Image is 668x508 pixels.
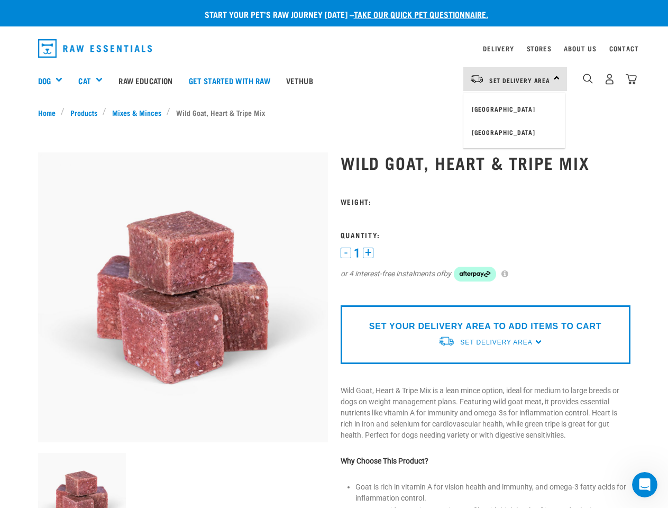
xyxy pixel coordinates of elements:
[354,12,488,16] a: take our quick pet questionnaire.
[632,472,657,497] iframe: Intercom live chat
[65,107,103,118] a: Products
[38,107,61,118] a: Home
[278,59,321,102] a: Vethub
[78,75,90,87] a: Cat
[527,47,552,50] a: Stores
[564,47,596,50] a: About Us
[355,482,630,504] li: Goat is rich in vitamin A for vision health and immunity, and omega-3 fatty acids for inflammatio...
[438,335,455,347] img: van-moving.png
[463,97,565,121] a: [GEOGRAPHIC_DATA]
[463,121,565,144] a: [GEOGRAPHIC_DATA]
[583,74,593,84] img: home-icon-1@2x.png
[341,153,630,172] h1: Wild Goat, Heart & Tripe Mix
[454,267,496,282] img: Afterpay
[181,59,278,102] a: Get started with Raw
[38,107,630,118] nav: breadcrumbs
[626,74,637,85] img: home-icon@2x.png
[489,78,551,82] span: Set Delivery Area
[341,248,351,258] button: -
[363,248,373,258] button: +
[341,231,630,239] h3: Quantity:
[354,248,360,259] span: 1
[604,74,615,85] img: user.png
[106,107,167,118] a: Mixes & Minces
[460,339,532,346] span: Set Delivery Area
[470,74,484,84] img: van-moving.png
[609,47,639,50] a: Contact
[483,47,514,50] a: Delivery
[111,59,180,102] a: Raw Education
[30,35,639,62] nav: dropdown navigation
[341,385,630,441] p: Wild Goat, Heart & Tripe Mix is a lean mince option, ideal for medium to large breeds or dogs on ...
[369,320,601,333] p: SET YOUR DELIVERY AREA TO ADD ITEMS TO CART
[38,39,152,58] img: Raw Essentials Logo
[341,267,630,282] div: or 4 interest-free instalments of by
[341,197,630,205] h3: Weight:
[38,75,51,87] a: Dog
[341,457,428,465] strong: Why Choose This Product?
[38,152,328,442] img: Goat Heart Tripe 8451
